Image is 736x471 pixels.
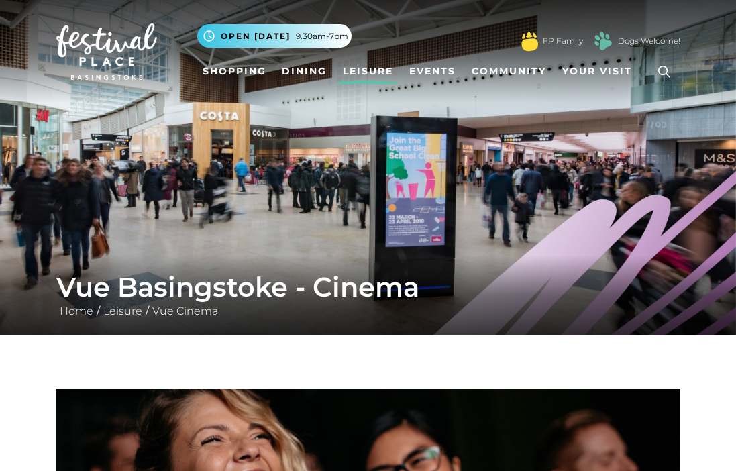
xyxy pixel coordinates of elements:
img: Festival Place Logo [56,23,157,80]
a: Leisure [337,59,399,84]
a: Vue Cinema [149,305,221,317]
span: 9.30am-7pm [296,30,348,42]
a: Community [466,59,551,84]
button: Open [DATE] 9.30am-7pm [197,24,352,48]
a: Your Visit [557,59,644,84]
a: Dining [276,59,332,84]
a: Events [404,59,461,84]
a: Dogs Welcome! [618,35,680,47]
a: Shopping [197,59,272,84]
div: / / [46,271,690,319]
a: FP Family [543,35,583,47]
h1: Vue Basingstoke - Cinema [56,271,680,303]
a: Leisure [100,305,146,317]
span: Your Visit [562,64,632,78]
span: Open [DATE] [221,30,291,42]
a: Home [56,305,97,317]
